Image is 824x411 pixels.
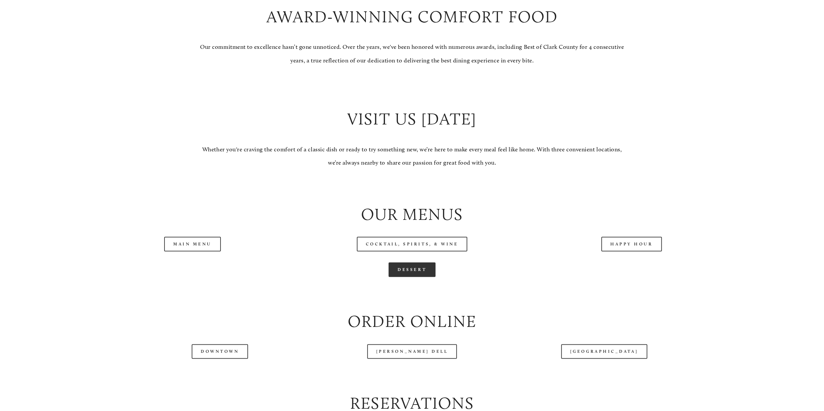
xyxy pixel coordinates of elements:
a: Happy Hour [601,237,662,251]
a: [GEOGRAPHIC_DATA] [561,344,647,359]
a: Cocktail, Spirits, & Wine [357,237,468,251]
h2: Visit Us [DATE] [198,107,626,130]
h2: Order Online [88,310,736,333]
p: Whether you're craving the comfort of a classic dish or ready to try something new, we’re here to... [198,143,626,170]
h2: Our Menus [88,203,736,226]
a: Main Menu [164,237,221,251]
a: Dessert [389,262,435,277]
a: [PERSON_NAME] Dell [367,344,457,359]
a: Downtown [192,344,248,359]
